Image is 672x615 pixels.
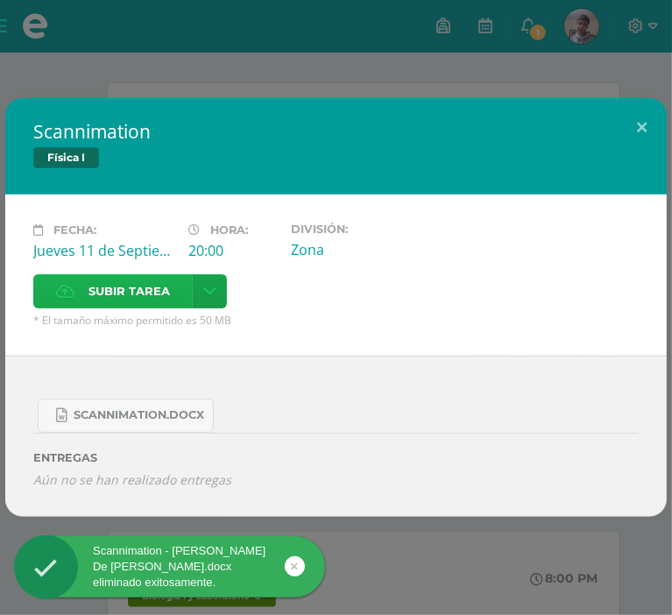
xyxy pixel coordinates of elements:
i: Aún no se han realizado entregas [33,471,639,488]
span: Subir tarea [88,275,170,307]
div: Jueves 11 de Septiembre [33,241,174,260]
button: Close (Esc) [617,98,667,158]
label: División: [292,223,433,236]
span: Scannimation.docx [74,408,204,422]
a: Scannimation.docx [38,399,214,433]
label: ENTREGAS [33,451,639,464]
div: Scannimation - [PERSON_NAME] De [PERSON_NAME].docx eliminado exitosamente. [14,543,325,591]
span: * El tamaño máximo permitido es 50 MB [33,313,639,328]
span: Física I [33,147,99,168]
h2: Scannimation [33,119,639,144]
div: 20:00 [188,241,278,260]
span: Hora: [210,223,248,237]
span: Fecha: [53,223,96,237]
div: Zona [292,240,433,259]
